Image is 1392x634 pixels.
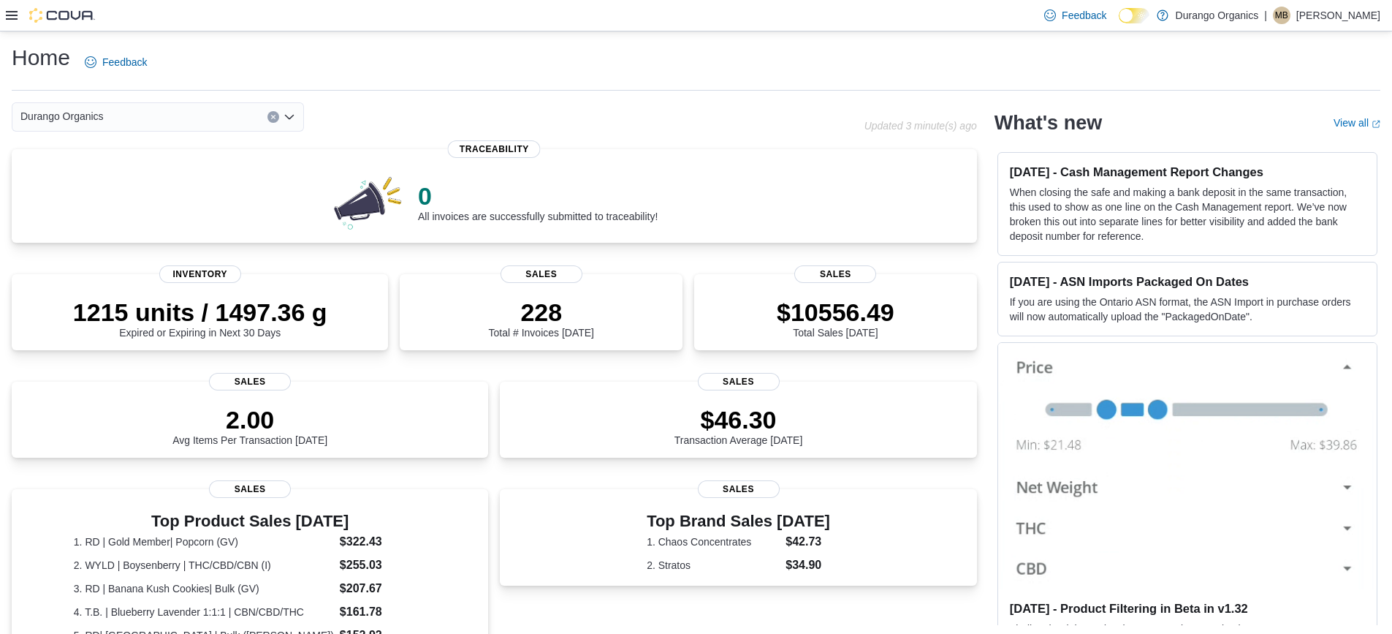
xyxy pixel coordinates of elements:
[674,405,803,434] p: $46.30
[340,580,427,597] dd: $207.67
[1038,1,1112,30] a: Feedback
[698,480,780,498] span: Sales
[448,140,541,158] span: Traceability
[1273,7,1290,24] div: Michelle Bennett
[340,603,427,621] dd: $161.78
[794,265,876,283] span: Sales
[1296,7,1380,24] p: [PERSON_NAME]
[159,265,241,283] span: Inventory
[102,55,147,69] span: Feedback
[994,111,1102,135] h2: What's new
[79,48,153,77] a: Feedback
[1176,7,1259,24] p: Durango Organics
[1010,185,1365,244] p: When closing the safe and making a bank deposit in the same transaction, this used to show as one...
[674,405,803,446] div: Transaction Average [DATE]
[74,605,334,619] dt: 4. T.B. | Blueberry Lavender 1:1:1 | CBN/CBD/THC
[172,405,327,446] div: Avg Items Per Transaction [DATE]
[330,173,406,231] img: 0
[1119,23,1119,24] span: Dark Mode
[501,265,582,283] span: Sales
[647,558,780,573] dt: 2. Stratos
[1010,295,1365,324] p: If you are using the Ontario ASN format, the ASN Import in purchase orders will now automatically...
[1334,117,1380,129] a: View allExternal link
[1275,7,1288,24] span: MB
[74,581,334,596] dt: 3. RD | Banana Kush Cookies| Bulk (GV)
[172,405,327,434] p: 2.00
[489,298,594,327] p: 228
[1010,274,1365,289] h3: [DATE] - ASN Imports Packaged On Dates
[73,298,327,327] p: 1215 units / 1497.36 g
[786,533,830,551] dd: $42.73
[29,8,95,23] img: Cova
[284,111,295,123] button: Open list of options
[647,513,830,530] h3: Top Brand Sales [DATE]
[864,120,977,132] p: Updated 3 minute(s) ago
[777,298,894,327] p: $10556.49
[74,535,334,549] dt: 1. RD | Gold Member| Popcorn (GV)
[209,373,291,390] span: Sales
[267,111,279,123] button: Clear input
[786,556,830,574] dd: $34.90
[1010,165,1365,179] h3: [DATE] - Cash Management Report Changes
[340,556,427,574] dd: $255.03
[73,298,327,339] div: Expired or Expiring in Next 30 Days
[20,107,104,125] span: Durango Organics
[647,535,780,549] dt: 1. Chaos Concentrates
[489,298,594,339] div: Total # Invoices [DATE]
[698,373,780,390] span: Sales
[209,480,291,498] span: Sales
[418,181,658,211] p: 0
[1264,7,1267,24] p: |
[1372,120,1380,129] svg: External link
[418,181,658,222] div: All invoices are successfully submitted to traceability!
[340,533,427,551] dd: $322.43
[1062,8,1106,23] span: Feedback
[1010,601,1365,616] h3: [DATE] - Product Filtering in Beta in v1.32
[12,43,70,72] h1: Home
[74,558,334,573] dt: 2. WYLD | Boysenberry | THC/CBD/CBN (I)
[777,298,894,339] div: Total Sales [DATE]
[1119,8,1149,23] input: Dark Mode
[74,513,427,530] h3: Top Product Sales [DATE]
